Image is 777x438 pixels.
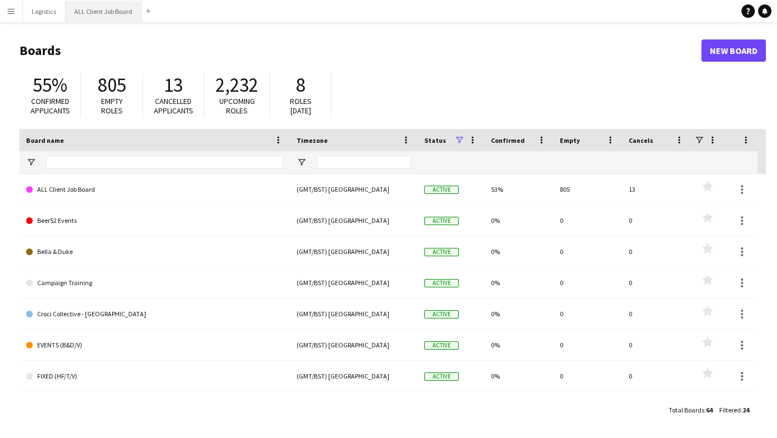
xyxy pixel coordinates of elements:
[701,39,766,62] a: New Board
[622,361,691,391] div: 0
[484,174,553,205] div: 53%
[26,330,283,361] a: EVENTS (B&D/V)
[317,156,411,169] input: Timezone Filter Input
[290,174,418,205] div: (GMT/BST) [GEOGRAPHIC_DATA]
[297,157,307,167] button: Open Filter Menu
[290,330,418,360] div: (GMT/BST) [GEOGRAPHIC_DATA]
[743,406,749,414] span: 24
[484,236,553,267] div: 0%
[215,73,258,97] span: 2,232
[98,73,126,97] span: 805
[669,406,704,414] span: Total Boards
[484,392,553,422] div: 0%
[719,406,741,414] span: Filtered
[297,136,328,145] span: Timezone
[424,248,459,256] span: Active
[26,361,283,392] a: FIXED (HF/T/V)
[164,73,183,97] span: 13
[622,174,691,205] div: 13
[33,73,67,97] span: 55%
[26,236,283,267] a: Bella & Duke
[424,186,459,194] span: Active
[424,372,459,381] span: Active
[290,392,418,422] div: (GMT/BST) [GEOGRAPHIC_DATA]
[553,392,622,422] div: 0
[424,341,459,350] span: Active
[553,205,622,236] div: 0
[719,399,749,421] div: :
[622,330,691,360] div: 0
[26,205,283,236] a: Beer52 Events
[553,267,622,298] div: 0
[290,96,312,116] span: Roles [DATE]
[26,267,283,298] a: Campaign Training
[484,298,553,329] div: 0%
[26,136,64,145] span: Board name
[290,361,418,391] div: (GMT/BST) [GEOGRAPHIC_DATA]
[424,279,459,287] span: Active
[101,96,123,116] span: Empty roles
[706,406,713,414] span: 64
[31,96,70,116] span: Confirmed applicants
[26,392,283,423] a: HelloFresh & Green Chef Events
[23,1,66,22] button: Logistics
[553,174,622,205] div: 805
[26,174,283,205] a: ALL Client Job Board
[290,205,418,236] div: (GMT/BST) [GEOGRAPHIC_DATA]
[296,73,305,97] span: 8
[219,96,255,116] span: Upcoming roles
[484,361,553,391] div: 0%
[66,1,142,22] button: ALL Client Job Board
[290,298,418,329] div: (GMT/BST) [GEOGRAPHIC_DATA]
[629,136,653,145] span: Cancels
[19,42,701,59] h1: Boards
[424,310,459,318] span: Active
[484,330,553,360] div: 0%
[553,298,622,329] div: 0
[290,267,418,298] div: (GMT/BST) [GEOGRAPHIC_DATA]
[669,399,713,421] div: :
[553,236,622,267] div: 0
[154,96,193,116] span: Cancelled applicants
[26,157,36,167] button: Open Filter Menu
[553,330,622,360] div: 0
[424,136,446,145] span: Status
[290,236,418,267] div: (GMT/BST) [GEOGRAPHIC_DATA]
[622,236,691,267] div: 0
[622,298,691,329] div: 0
[491,136,525,145] span: Confirmed
[560,136,580,145] span: Empty
[622,205,691,236] div: 0
[484,267,553,298] div: 0%
[553,361,622,391] div: 0
[46,156,283,169] input: Board name Filter Input
[622,267,691,298] div: 0
[484,205,553,236] div: 0%
[424,217,459,225] span: Active
[26,298,283,330] a: Croci Collective - [GEOGRAPHIC_DATA]
[622,392,691,422] div: 0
